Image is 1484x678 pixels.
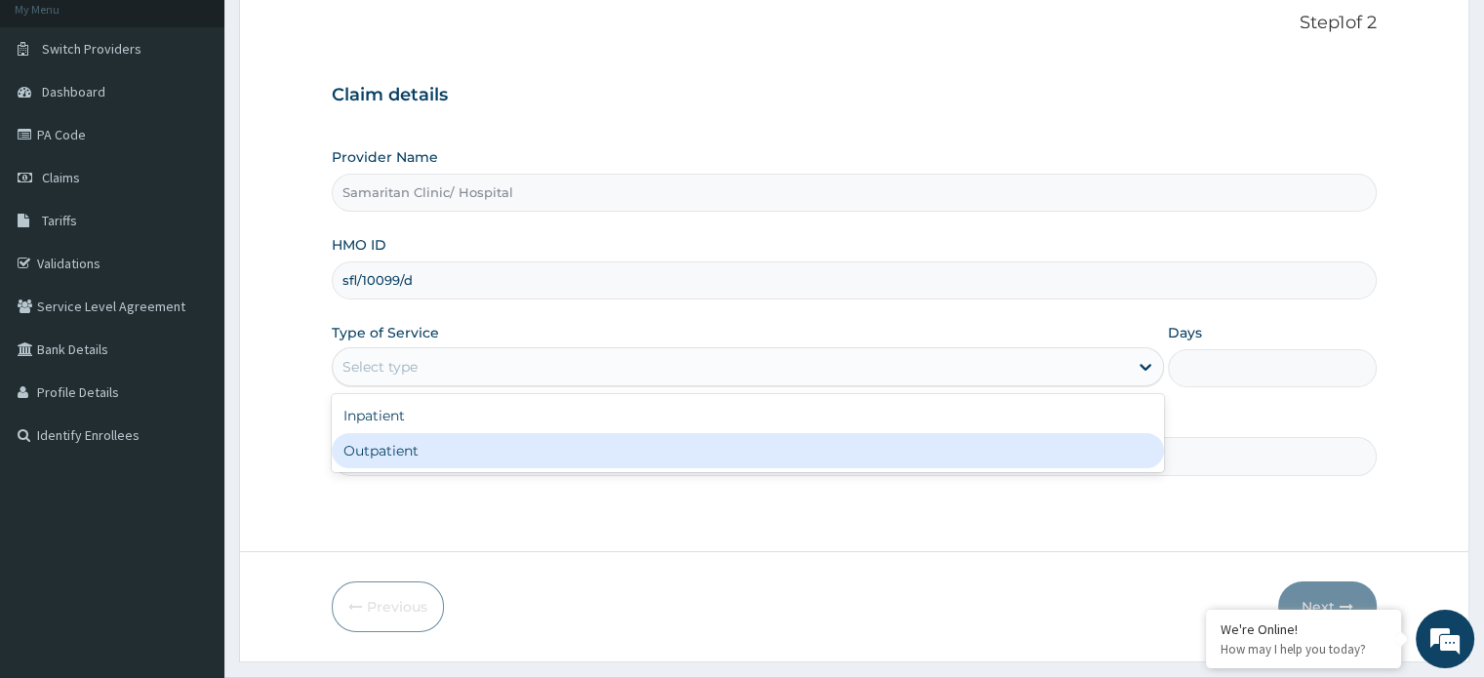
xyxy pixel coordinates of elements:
textarea: Type your message and hit 'Enter' [10,462,372,531]
div: Minimize live chat window [320,10,367,57]
p: How may I help you today? [1221,641,1386,658]
button: Next [1278,581,1377,632]
img: d_794563401_company_1708531726252_794563401 [36,98,79,146]
button: Previous [332,581,444,632]
span: Switch Providers [42,40,141,58]
input: Enter HMO ID [332,261,1376,299]
p: Step 1 of 2 [332,13,1376,34]
div: We're Online! [1221,620,1386,638]
label: Provider Name [332,147,438,167]
label: Days [1168,323,1202,342]
span: Tariffs [42,212,77,229]
div: Outpatient [332,433,1164,468]
label: HMO ID [332,235,386,255]
div: Chat with us now [101,109,328,135]
span: We're online! [113,211,269,408]
div: Inpatient [332,398,1164,433]
span: Claims [42,169,80,186]
h3: Claim details [332,85,1376,106]
div: Select type [342,357,418,377]
span: Dashboard [42,83,105,100]
label: Type of Service [332,323,439,342]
